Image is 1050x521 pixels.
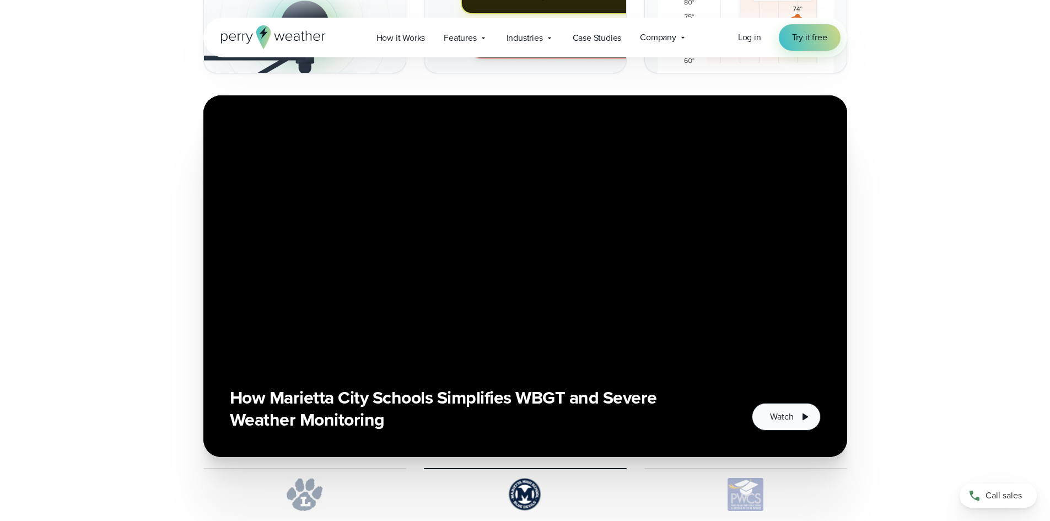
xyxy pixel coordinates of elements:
a: Case Studies [563,26,631,49]
div: 2 of 3 [203,95,847,457]
span: Call sales [986,489,1022,502]
button: Watch [752,403,820,431]
img: Marietta-High-School.svg [424,478,627,511]
span: Case Studies [573,31,622,45]
span: Watch [770,410,793,423]
span: How it Works [376,31,426,45]
a: How it Works [367,26,435,49]
a: Log in [738,31,761,44]
h3: How Marietta City Schools Simplifies WBGT and Severe Weather Monitoring [230,386,726,431]
a: Try it free [779,24,841,51]
span: Try it free [792,31,827,44]
span: Company [640,31,676,44]
span: Features [444,31,476,45]
span: Industries [507,31,543,45]
a: Call sales [960,484,1037,508]
div: slideshow [203,95,847,457]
